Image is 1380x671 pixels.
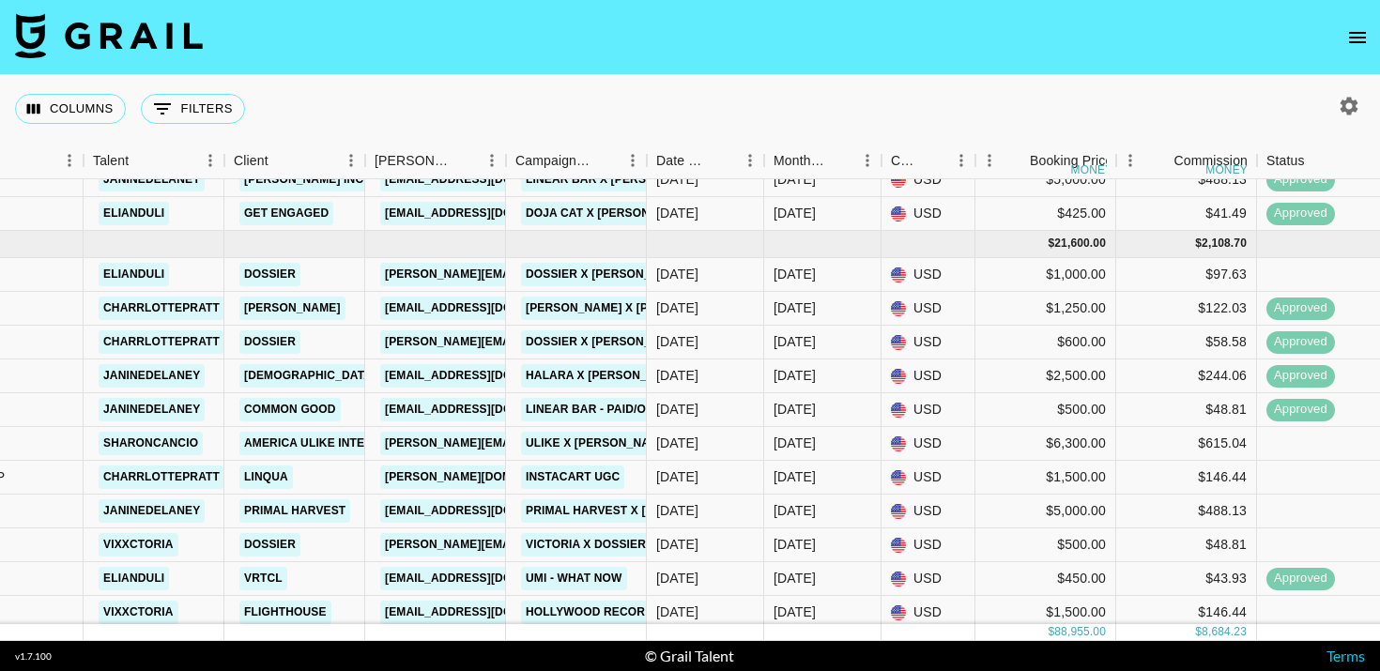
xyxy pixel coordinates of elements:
a: Linear Bar x [PERSON_NAME] [521,168,712,191]
a: [PERSON_NAME][DOMAIN_NAME][EMAIL_ADDRESS][PERSON_NAME][DOMAIN_NAME] [380,465,877,489]
div: Aug '25 [774,204,816,222]
div: USD [882,495,975,528]
a: [EMAIL_ADDRESS][DOMAIN_NAME] [380,364,590,388]
div: $41.49 [1116,197,1257,231]
div: $1,250.00 [975,292,1116,326]
a: [EMAIL_ADDRESS][DOMAIN_NAME] [380,567,590,590]
a: Doja Cat x [PERSON_NAME] and [PERSON_NAME] Song Promo [521,202,910,225]
a: Get Engaged [239,202,333,225]
span: approved [1266,570,1335,587]
div: Sep '25 [774,602,816,621]
div: USD [882,359,975,393]
a: [PERSON_NAME][EMAIL_ADDRESS][DOMAIN_NAME] [380,263,686,286]
div: $ [1048,624,1054,640]
button: Menu [975,146,1004,175]
a: charrlottepratt [99,330,224,354]
div: Booking Price [1030,143,1112,179]
div: Campaign (Type) [515,143,592,179]
div: $48.81 [1116,393,1257,427]
div: 7/2/2025 [656,298,698,317]
div: 8/14/2025 [656,366,698,385]
div: $488.13 [1116,495,1257,528]
a: [EMAIL_ADDRESS][DOMAIN_NAME] [380,202,590,225]
div: $500.00 [975,528,1116,562]
a: Vrtcl [239,567,287,590]
div: Booker [365,143,506,179]
div: Sep '25 [774,535,816,554]
div: $600.00 [975,326,1116,359]
div: $ [1195,236,1202,252]
a: [PERSON_NAME][EMAIL_ADDRESS][DOMAIN_NAME] [380,533,686,557]
div: USD [882,326,975,359]
a: vixxctoria [99,601,178,624]
button: Sort [1004,147,1030,174]
div: Sep '25 [774,265,816,283]
div: Client [224,143,365,179]
a: janinedelaney [99,499,205,523]
button: Sort [827,147,853,174]
a: Instacart UGC [521,465,624,489]
span: approved [1266,299,1335,317]
div: 2,108.70 [1202,236,1247,252]
div: Sep '25 [774,332,816,351]
button: Sort [1147,147,1173,174]
div: Sep '25 [774,467,816,486]
div: v 1.7.100 [15,650,52,663]
a: elianduli [99,567,169,590]
a: Dossier x [PERSON_NAME] [521,330,693,354]
span: approved [1266,171,1335,189]
button: Menu [736,146,764,175]
a: Dossier [239,330,300,354]
a: [DEMOGRAPHIC_DATA] [239,364,380,388]
div: Sep '25 [774,400,816,419]
div: $1,500.00 [975,461,1116,495]
span: approved [1266,333,1335,351]
button: Menu [196,146,224,175]
img: Grail Talent [15,13,203,58]
div: money [1071,164,1113,175]
a: AMERICA ULIKE INTERNATIONAL INC. [239,432,462,455]
div: 7/10/2025 [656,265,698,283]
div: $488.13 [1116,163,1257,197]
a: Linqua [239,465,293,489]
div: $58.58 [1116,326,1257,359]
div: Currency [891,143,921,179]
div: Talent [84,143,224,179]
div: $2,500.00 [975,359,1116,393]
span: approved [1266,401,1335,419]
a: janinedelaney [99,168,205,191]
div: $ [1048,236,1054,252]
a: Halara x [PERSON_NAME] [521,364,689,388]
div: 8/11/2025 [656,501,698,520]
a: elianduli [99,202,169,225]
a: [PERSON_NAME] [239,297,345,320]
a: Ulike x [PERSON_NAME] [521,432,676,455]
div: Sep '25 [774,434,816,452]
button: Sort [1305,147,1331,174]
button: Show filters [141,94,245,124]
div: USD [882,258,975,292]
div: $615.04 [1116,427,1257,461]
div: $500.00 [975,393,1116,427]
a: [PERSON_NAME][EMAIL_ADDRESS][DOMAIN_NAME] [380,432,686,455]
div: 6/23/2025 [656,535,698,554]
div: Sep '25 [774,501,816,520]
div: $5,000.00 [975,163,1116,197]
div: Date Created [647,143,764,179]
div: Month Due [764,143,882,179]
div: Sep '25 [774,366,816,385]
div: Commission [1173,143,1248,179]
div: $5,000.00 [975,495,1116,528]
a: Hollywood Records [521,601,666,624]
div: $244.06 [1116,359,1257,393]
div: USD [882,427,975,461]
div: $425.00 [975,197,1116,231]
a: charrlottepratt [99,465,224,489]
div: © Grail Talent [645,647,734,665]
div: 88,955.00 [1054,624,1106,640]
div: Sep '25 [774,298,816,317]
a: Common Good [239,398,341,421]
div: $1,000.00 [975,258,1116,292]
a: [PERSON_NAME][EMAIL_ADDRESS][DOMAIN_NAME] [380,330,686,354]
a: elianduli [99,263,169,286]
